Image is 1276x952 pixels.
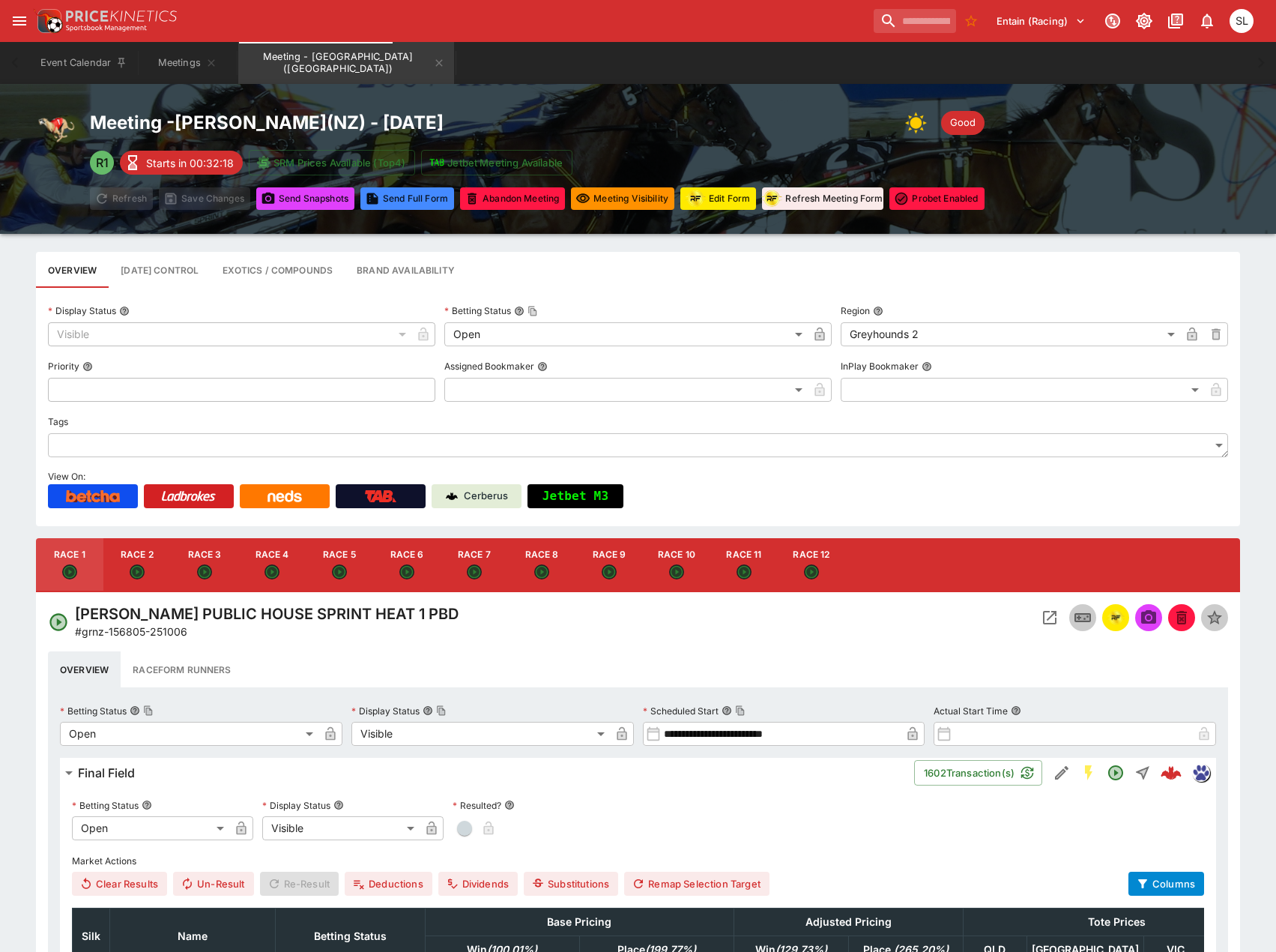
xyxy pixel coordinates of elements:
img: racingform.png [1107,609,1125,626]
div: basic tabs example [48,651,1228,687]
p: Assigned Bookmaker [444,360,534,373]
button: Notifications [1194,7,1221,34]
button: No Bookmarks [959,9,983,33]
img: Neds [267,490,301,502]
p: Display Status [351,705,420,717]
button: Documentation [1162,7,1189,34]
button: Display Status [119,306,130,316]
button: Clear Results [72,872,167,896]
button: Deductions [345,872,432,896]
button: Send Full Form [360,187,454,210]
button: Raceform Runners [121,651,243,687]
button: 1602Transaction(s) [914,760,1042,786]
button: Remap Selection Target [624,872,769,896]
svg: Open [534,564,549,579]
div: Greyhounds 2 [841,322,1180,346]
button: Set all events in meeting to specified visibility [571,187,674,210]
button: InPlay Bookmaker [922,361,932,372]
h2: Meeting - [PERSON_NAME] ( NZ ) - [DATE] [90,111,444,134]
img: Ladbrokes [161,490,216,502]
svg: Open [399,564,414,579]
div: racingform [1107,609,1125,627]
button: SRM Prices Available (Top4) [249,150,415,175]
svg: Open [197,564,212,579]
img: Sportsbook Management [66,25,147,31]
button: Update RacingForm for all races in this meeting [680,187,756,210]
button: Set Featured Event [1201,604,1228,631]
span: View On: [48,471,85,482]
div: Track Condition: Good [941,111,985,135]
svg: Open [602,564,617,579]
img: jetbet-logo.svg [429,155,444,170]
img: PriceKinetics Logo [33,6,63,36]
div: Visible [262,816,420,840]
button: Inplay [1069,604,1096,631]
button: Meetings [139,42,235,84]
p: Region [841,304,870,317]
svg: Open [804,564,819,579]
img: racingform.png [685,189,706,208]
button: racingform [1102,604,1129,631]
button: Race 4 [238,538,306,592]
button: Copy To Clipboard [735,705,746,716]
img: sun.png [905,108,935,138]
button: Base meeting details [36,252,109,288]
p: Betting Status [444,304,511,317]
span: Good [941,115,985,130]
div: 9e02c191-d823-4d0c-b891-79be48c85ea2 [1161,762,1182,783]
button: Race 8 [508,538,575,592]
p: Display Status [262,799,330,812]
button: Edit Detail [1048,759,1075,786]
p: Scheduled Start [643,705,719,717]
button: Mark all events in meeting as closed and abandoned. [460,187,565,210]
button: SGM Enabled [1075,759,1102,786]
button: Straight [1129,759,1156,786]
button: View and edit meeting dividends and compounds. [211,252,345,288]
h4: [PERSON_NAME] PUBLIC HOUSE SPRINT HEAT 1 PBD [75,604,459,624]
img: grnz [1193,765,1209,781]
button: Send Snapshots [256,187,354,210]
p: Resulted? [453,799,501,812]
button: Betting Status [142,800,152,810]
div: Open [72,816,229,840]
p: InPlay Bookmaker [841,360,919,373]
button: Meeting - Addington (NZ) [238,42,454,84]
img: logo-cerberus--red.svg [1161,762,1182,783]
div: Open [444,322,808,346]
button: Toggle ProBet for every event in this meeting [889,187,984,210]
button: Race 10 [643,538,710,592]
h6: Final Field [78,765,135,781]
button: Refresh Meeting Form [762,187,883,210]
button: Copy To Clipboard [436,705,447,716]
button: open drawer [6,7,33,34]
th: Base Pricing [425,909,734,936]
button: Priority [82,361,93,372]
svg: Open [669,564,684,579]
button: Region [873,306,883,316]
button: Race 3 [171,538,238,592]
img: TabNZ [365,490,396,502]
button: Race 2 [103,538,171,592]
button: Dividends [438,872,518,896]
button: Toggle light/dark mode [1131,7,1158,34]
button: Race 6 [373,538,441,592]
button: Jetbet Meeting Available [421,150,572,175]
div: grnz [1192,764,1210,782]
button: Open Event [1036,604,1063,631]
button: Race 5 [306,538,373,592]
svg: Open [264,564,279,579]
svg: Open [48,612,69,633]
button: Display StatusCopy To Clipboard [423,705,433,716]
button: Race 7 [441,538,508,592]
button: Betting StatusCopy To Clipboard [130,705,140,716]
button: Un-Result [173,872,253,896]
img: racingform.png [761,189,782,208]
button: Race 9 [575,538,643,592]
button: Copy To Clipboard [143,705,154,716]
button: Configure each race specific details at once [109,252,211,288]
div: Visible [48,322,411,346]
svg: Open [737,564,752,579]
button: Race 1 [36,538,103,592]
svg: Open [332,564,347,579]
th: Adjusted Pricing [734,909,963,936]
